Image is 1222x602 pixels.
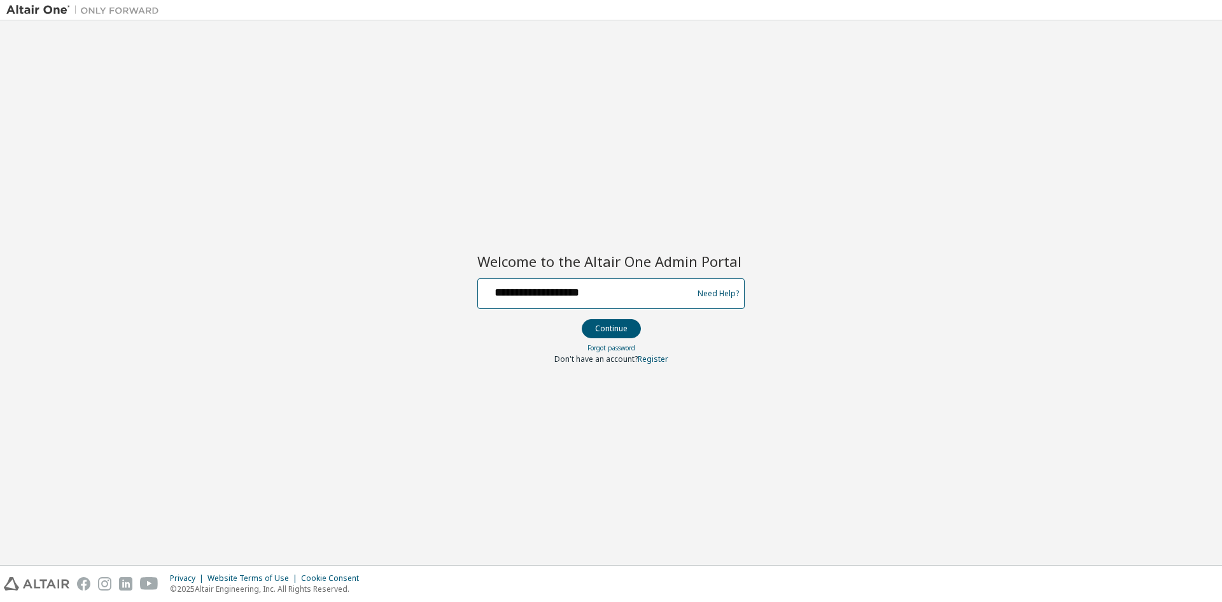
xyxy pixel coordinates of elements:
div: Website Terms of Use [207,573,301,584]
div: Privacy [170,573,207,584]
p: © 2025 Altair Engineering, Inc. All Rights Reserved. [170,584,367,594]
img: altair_logo.svg [4,577,69,591]
a: Forgot password [587,343,635,352]
span: Don't have an account? [554,354,638,364]
img: instagram.svg [98,577,111,591]
img: linkedin.svg [119,577,132,591]
h2: Welcome to the Altair One Admin Portal [477,252,745,270]
a: Register [638,354,668,364]
img: facebook.svg [77,577,90,591]
div: Cookie Consent [301,573,367,584]
button: Continue [582,319,641,338]
img: Altair One [6,4,165,17]
img: youtube.svg [140,577,158,591]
